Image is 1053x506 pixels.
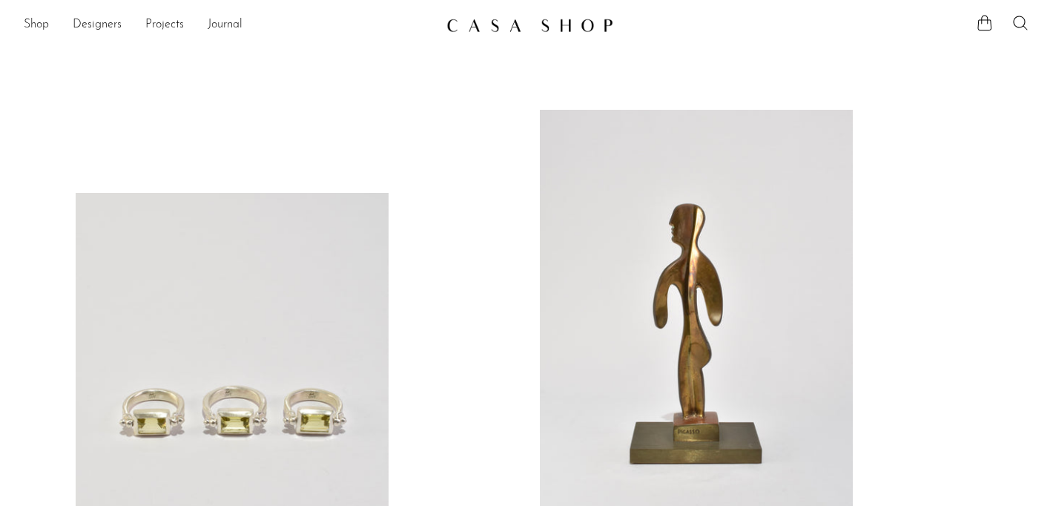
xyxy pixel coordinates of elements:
[73,16,122,35] a: Designers
[24,16,49,35] a: Shop
[145,16,184,35] a: Projects
[24,13,435,38] nav: Desktop navigation
[24,13,435,38] ul: NEW HEADER MENU
[208,16,242,35] a: Journal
